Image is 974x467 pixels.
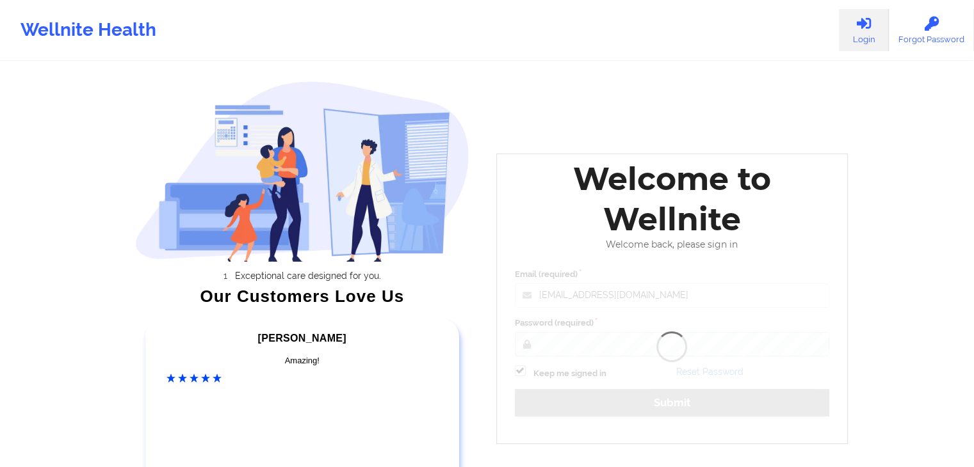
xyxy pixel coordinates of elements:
[166,354,438,367] div: Amazing!
[889,9,974,51] a: Forgot Password
[506,239,839,250] div: Welcome back, please sign in
[839,9,889,51] a: Login
[506,159,839,239] div: Welcome to Wellnite
[258,333,346,344] span: [PERSON_NAME]
[135,81,469,262] img: wellnite-auth-hero_200.c722682e.png
[135,290,469,303] div: Our Customers Love Us
[147,271,469,281] li: Exceptional care designed for you.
